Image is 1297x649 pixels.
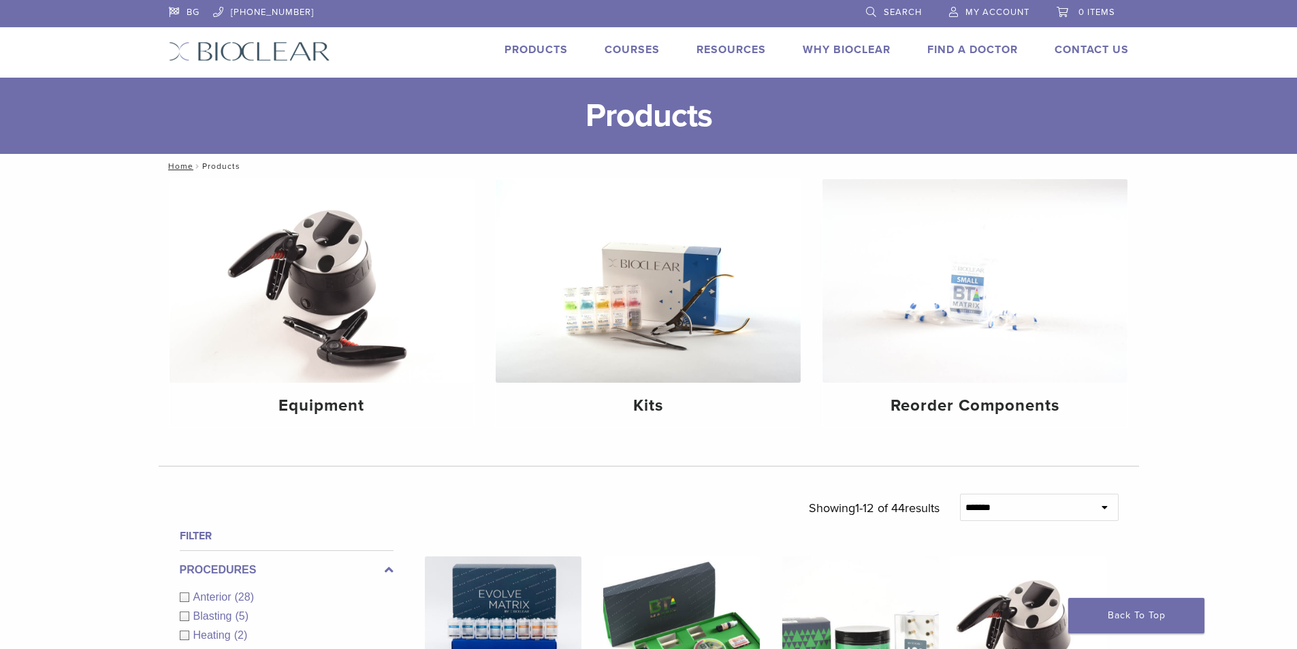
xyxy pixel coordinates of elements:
span: Blasting [193,610,236,622]
a: Why Bioclear [803,43,891,57]
img: Bioclear [169,42,330,61]
a: Reorder Components [822,179,1127,427]
a: Back To Top [1068,598,1204,633]
img: Reorder Components [822,179,1127,383]
label: Procedures [180,562,394,578]
img: Equipment [170,179,475,383]
p: Showing results [809,494,940,522]
span: Search [884,7,922,18]
h4: Equipment [180,394,464,418]
span: My Account [965,7,1029,18]
h4: Kits [507,394,790,418]
img: Kits [496,179,801,383]
a: Equipment [170,179,475,427]
a: Resources [696,43,766,57]
span: Anterior [193,591,235,603]
a: Home [164,161,193,171]
span: / [193,163,202,170]
a: Products [505,43,568,57]
a: Kits [496,179,801,427]
span: 1-12 of 44 [855,501,905,516]
span: (28) [235,591,254,603]
span: Heating [193,629,234,641]
nav: Products [159,154,1139,178]
h4: Filter [180,528,394,544]
a: Courses [605,43,660,57]
h4: Reorder Components [833,394,1117,418]
span: 0 items [1078,7,1115,18]
span: (2) [234,629,248,641]
a: Contact Us [1055,43,1129,57]
span: (5) [235,610,249,622]
a: Find A Doctor [927,43,1018,57]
